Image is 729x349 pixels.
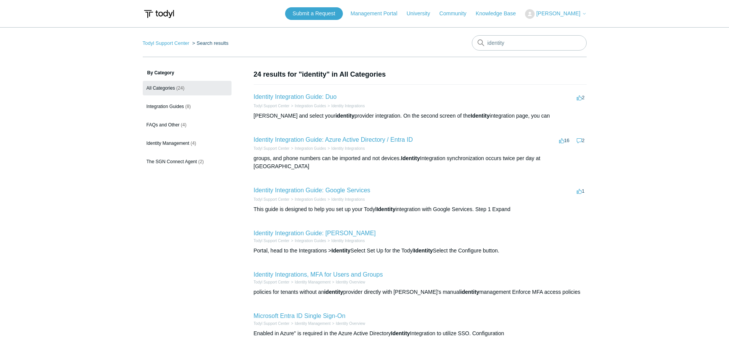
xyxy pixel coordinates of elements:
em: Identity [414,247,433,254]
div: groups, and phone numbers can be imported and not devices. Integration synchronization occurs twi... [254,154,587,170]
li: Identity Overview [331,279,365,285]
span: The SGN Connect Agent [147,159,197,164]
li: Identity Integrations [326,238,365,244]
span: FAQs and Other [147,122,180,128]
em: Identity [401,155,420,161]
a: Todyl Support Center [254,146,290,151]
a: The SGN Connect Agent (2) [143,154,232,169]
a: Knowledge Base [476,10,524,18]
a: Integration Guides (8) [143,99,232,114]
li: Identity Integrations [326,103,365,109]
li: Identity Management [289,279,330,285]
span: 16 [559,138,569,143]
input: Search [472,35,587,51]
a: Integration Guides [295,104,326,108]
a: Todyl Support Center [254,197,290,202]
li: Integration Guides [289,238,326,244]
li: Integration Guides [289,146,326,151]
li: Identity Integrations [326,146,365,151]
a: Identity Integration Guide: Google Services [254,187,370,193]
a: Identity Integrations [331,146,365,151]
span: 1 [577,188,584,194]
a: Management Portal [351,10,405,18]
li: Todyl Support Center [254,197,290,202]
span: (4) [191,141,196,146]
span: (2) [198,159,204,164]
span: Identity Management [147,141,189,146]
li: Todyl Support Center [254,279,290,285]
div: [PERSON_NAME] and select your provider integration. On the second screen of the integration page,... [254,112,587,120]
span: 2 [577,95,584,100]
em: Identity [471,113,490,119]
div: Enabled in Azure" is required in the Azure Active Directory Integration to utilize SSO. Configura... [254,329,587,338]
a: Identity Integrations [331,104,365,108]
a: All Categories (24) [143,81,232,95]
a: Integration Guides [295,239,326,243]
a: University [406,10,437,18]
a: Todyl Support Center [254,321,290,326]
span: All Categories [147,85,175,91]
em: Identity [377,206,396,212]
li: Identity Management [289,321,330,326]
li: Identity Overview [331,321,365,326]
li: Identity Integrations [326,197,365,202]
img: Todyl Support Center Help Center home page [143,7,175,21]
a: Identity Integrations, MFA for Users and Groups [254,271,383,278]
span: (8) [185,104,191,109]
a: Integration Guides [295,146,326,151]
li: Todyl Support Center [254,321,290,326]
a: Identity Integration Guide: [PERSON_NAME] [254,230,376,236]
a: Identity Integration Guide: Duo [254,93,337,100]
span: [PERSON_NAME] [536,10,580,16]
a: Identity Integrations [331,197,365,202]
li: Todyl Support Center [254,146,290,151]
li: Search results [191,40,228,46]
a: Integration Guides [295,197,326,202]
span: (4) [181,122,187,128]
li: Todyl Support Center [143,40,191,46]
em: Identity [331,247,351,254]
a: Todyl Support Center [254,280,290,284]
em: identity [460,289,479,295]
div: Portal, head to the Integrations > Select Set Up for the Todyl Select the Configure button. [254,247,587,255]
h1: 24 results for "identity" in All Categories [254,69,587,80]
a: Todyl Support Center [143,40,189,46]
span: 2 [577,138,584,143]
div: policies for tenants without an provider directly with [PERSON_NAME]'s manual management Enforce ... [254,288,587,296]
a: Todyl Support Center [254,104,290,108]
em: identity [324,289,343,295]
a: Identity Management (4) [143,136,232,151]
a: Identity Management [295,321,330,326]
a: FAQs and Other (4) [143,118,232,132]
div: This guide is designed to help you set up your Todyl integration with Google Services. Step 1 Expand [254,205,587,213]
em: identity [335,113,354,119]
a: Identity Overview [336,321,365,326]
a: Identity Integrations [331,239,365,243]
a: Identity Overview [336,280,365,284]
h3: By Category [143,69,232,76]
li: Integration Guides [289,197,326,202]
em: Identity [391,330,410,336]
span: (24) [176,85,184,91]
span: Integration Guides [147,104,184,109]
li: Todyl Support Center [254,103,290,109]
a: Submit a Request [285,7,343,20]
a: Community [439,10,474,18]
a: Todyl Support Center [254,239,290,243]
li: Integration Guides [289,103,326,109]
a: Microsoft Entra ID Single Sign-On [254,313,346,319]
button: [PERSON_NAME] [525,9,586,19]
a: Identity Integration Guide: Azure Active Directory / Entra ID [254,136,413,143]
a: Identity Management [295,280,330,284]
